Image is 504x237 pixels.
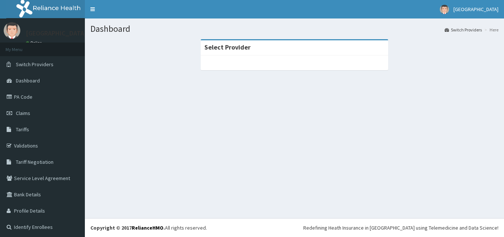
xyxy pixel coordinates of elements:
span: Tariffs [16,126,29,133]
a: RelianceHMO [132,224,163,231]
span: Switch Providers [16,61,53,68]
a: Switch Providers [445,27,482,33]
strong: Copyright © 2017 . [90,224,165,231]
span: Dashboard [16,77,40,84]
div: Redefining Heath Insurance in [GEOGRAPHIC_DATA] using Telemedicine and Data Science! [303,224,498,231]
h1: Dashboard [90,24,498,34]
strong: Select Provider [204,43,251,51]
footer: All rights reserved. [85,218,504,237]
span: Claims [16,110,30,116]
span: Tariff Negotiation [16,159,53,165]
li: Here [483,27,498,33]
a: Online [26,40,44,45]
p: [GEOGRAPHIC_DATA] [26,30,87,37]
span: [GEOGRAPHIC_DATA] [453,6,498,13]
img: User Image [440,5,449,14]
img: User Image [4,22,20,39]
